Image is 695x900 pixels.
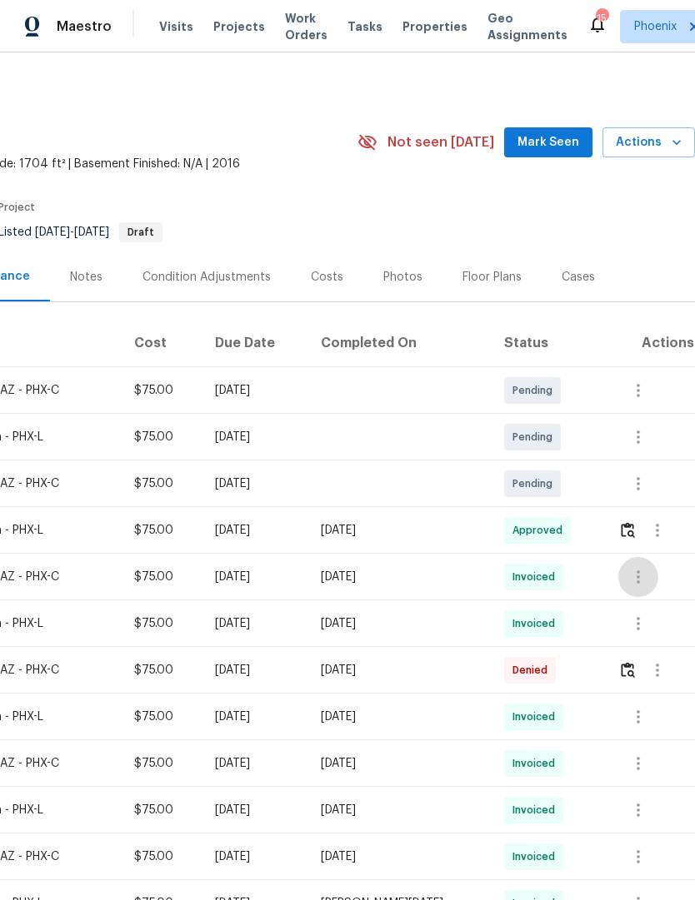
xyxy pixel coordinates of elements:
[215,382,294,399] div: [DATE]
[213,18,265,35] span: Projects
[121,227,161,237] span: Draft
[347,21,382,32] span: Tasks
[512,709,562,725] span: Invoiced
[512,475,559,492] span: Pending
[215,522,294,539] div: [DATE]
[134,709,188,725] div: $75.00
[134,522,188,539] div: $75.00
[487,10,567,43] span: Geo Assignments
[215,709,294,725] div: [DATE]
[134,802,188,818] div: $75.00
[134,569,188,585] div: $75.00
[321,848,477,865] div: [DATE]
[215,848,294,865] div: [DATE]
[512,522,569,539] span: Approved
[70,269,102,286] div: Notes
[602,127,695,158] button: Actions
[311,269,343,286] div: Costs
[618,650,637,690] button: Review Icon
[35,226,70,238] span: [DATE]
[512,382,559,399] span: Pending
[504,127,592,158] button: Mark Seen
[383,269,422,286] div: Photos
[134,755,188,772] div: $75.00
[512,662,554,679] span: Denied
[321,522,477,539] div: [DATE]
[121,321,202,367] th: Cost
[517,132,579,153] span: Mark Seen
[159,18,193,35] span: Visits
[621,662,635,678] img: Review Icon
[57,18,112,35] span: Maestro
[462,269,522,286] div: Floor Plans
[134,662,188,679] div: $75.00
[142,269,271,286] div: Condition Adjustments
[387,134,494,151] span: Not seen [DATE]
[215,662,294,679] div: [DATE]
[491,321,605,367] th: Status
[134,382,188,399] div: $75.00
[562,269,595,286] div: Cases
[134,475,188,492] div: $75.00
[215,755,294,772] div: [DATE]
[616,132,682,153] span: Actions
[512,569,562,585] span: Invoiced
[321,709,477,725] div: [DATE]
[512,848,562,865] span: Invoiced
[321,569,477,585] div: [DATE]
[512,802,562,818] span: Invoiced
[215,615,294,632] div: [DATE]
[134,848,188,865] div: $75.00
[215,569,294,585] div: [DATE]
[321,802,477,818] div: [DATE]
[215,429,294,445] div: [DATE]
[321,615,477,632] div: [DATE]
[134,615,188,632] div: $75.00
[596,10,607,27] div: 15
[512,429,559,445] span: Pending
[215,802,294,818] div: [DATE]
[134,429,188,445] div: $75.00
[605,321,695,367] th: Actions
[512,755,562,772] span: Invoiced
[634,18,677,35] span: Phoenix
[321,755,477,772] div: [DATE]
[35,226,109,238] span: -
[512,615,562,632] span: Invoiced
[402,18,467,35] span: Properties
[621,522,635,538] img: Review Icon
[202,321,307,367] th: Due Date
[215,475,294,492] div: [DATE]
[307,321,490,367] th: Completed On
[285,10,327,43] span: Work Orders
[321,662,477,679] div: [DATE]
[74,226,109,238] span: [DATE]
[618,510,637,550] button: Review Icon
